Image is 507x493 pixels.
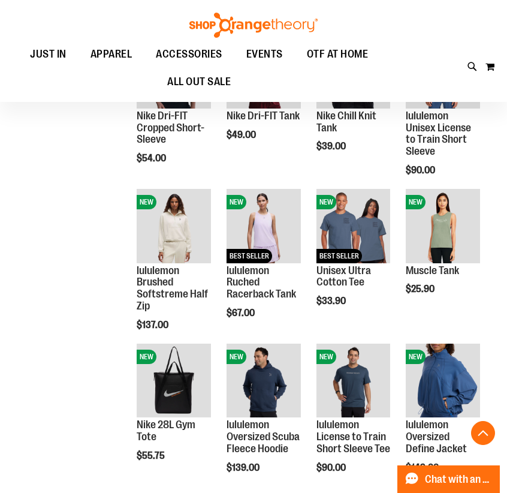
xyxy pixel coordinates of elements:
span: $137.00 [137,320,170,330]
span: NEW [406,350,425,364]
span: ACCESSORIES [156,41,222,68]
span: APPAREL [90,41,132,68]
button: Back To Top [471,421,495,445]
a: lululemon License to Train Short Sleeve TeeNEW [316,344,391,420]
button: Chat with an Expert [397,465,500,493]
a: Unisex Ultra Cotton Tee [316,264,371,288]
a: Nike 28L Gym Tote [137,419,195,443]
span: $149.00 [406,462,440,473]
img: lululemon Oversized Scuba Fleece Hoodie [227,344,301,418]
div: product [131,28,217,194]
span: BEST SELLER [227,249,272,263]
a: lululemon Oversized Define JacketNEW [406,344,480,420]
span: $54.00 [137,153,168,164]
span: Chat with an Expert [425,474,493,485]
a: lululemon Unisex License to Train Short Sleeve [406,110,471,157]
a: lululemon Brushed Softstreme Half Zip [137,264,208,312]
a: Muscle Tank [406,264,459,276]
span: $39.00 [316,141,348,152]
a: lululemon Oversized Define Jacket [406,419,467,455]
a: Nike 28L Gym ToteNEW [137,344,211,420]
span: NEW [227,350,246,364]
span: NEW [227,195,246,209]
a: lululemon Oversized Scuba Fleece HoodieNEW [227,344,301,420]
span: NEW [137,195,156,209]
span: BEST SELLER [316,249,362,263]
span: NEW [316,350,336,364]
div: product [400,183,486,326]
span: NEW [137,350,156,364]
a: Nike Dri-FIT Tank [227,110,300,122]
a: Unisex Ultra Cotton TeeNEWBEST SELLER [316,189,391,265]
a: Nike Chill Knit Tank [316,110,376,134]
a: Nike Dri-FIT Cropped Short-Sleeve [137,110,204,146]
img: Muscle Tank [406,189,480,263]
span: $67.00 [227,308,256,318]
span: $55.75 [137,450,167,461]
a: lululemon Ruched Racerback TankNEWBEST SELLER [227,189,301,265]
div: product [131,183,217,361]
span: ALL OUT SALE [167,68,231,95]
span: $139.00 [227,462,261,473]
span: OTF AT HOME [307,41,369,68]
img: Nike 28L Gym Tote [137,344,211,418]
div: product [221,183,307,349]
a: lululemon Ruched Racerback Tank [227,264,296,300]
span: $33.90 [316,296,348,306]
img: lululemon Brushed Softstreme Half Zip [137,189,211,263]
span: NEW [406,195,425,209]
a: lululemon License to Train Short Sleeve Tee [316,419,390,455]
span: NEW [316,195,336,209]
a: lululemon Oversized Scuba Fleece Hoodie [227,419,300,455]
span: EVENTS [246,41,283,68]
img: Shop Orangetheory [188,13,319,38]
div: product [131,338,217,492]
img: lululemon License to Train Short Sleeve Tee [316,344,391,418]
div: product [400,28,486,206]
span: $49.00 [227,130,258,140]
img: Unisex Ultra Cotton Tee [316,189,391,263]
a: lululemon Brushed Softstreme Half ZipNEW [137,189,211,265]
a: Muscle TankNEW [406,189,480,265]
img: lululemon Oversized Define Jacket [406,344,480,418]
span: $90.00 [316,462,348,473]
img: lululemon Ruched Racerback Tank [227,189,301,263]
div: product [310,183,397,337]
span: JUST IN [30,41,67,68]
span: $25.90 [406,284,436,294]
span: $90.00 [406,165,437,176]
div: product [310,28,397,182]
